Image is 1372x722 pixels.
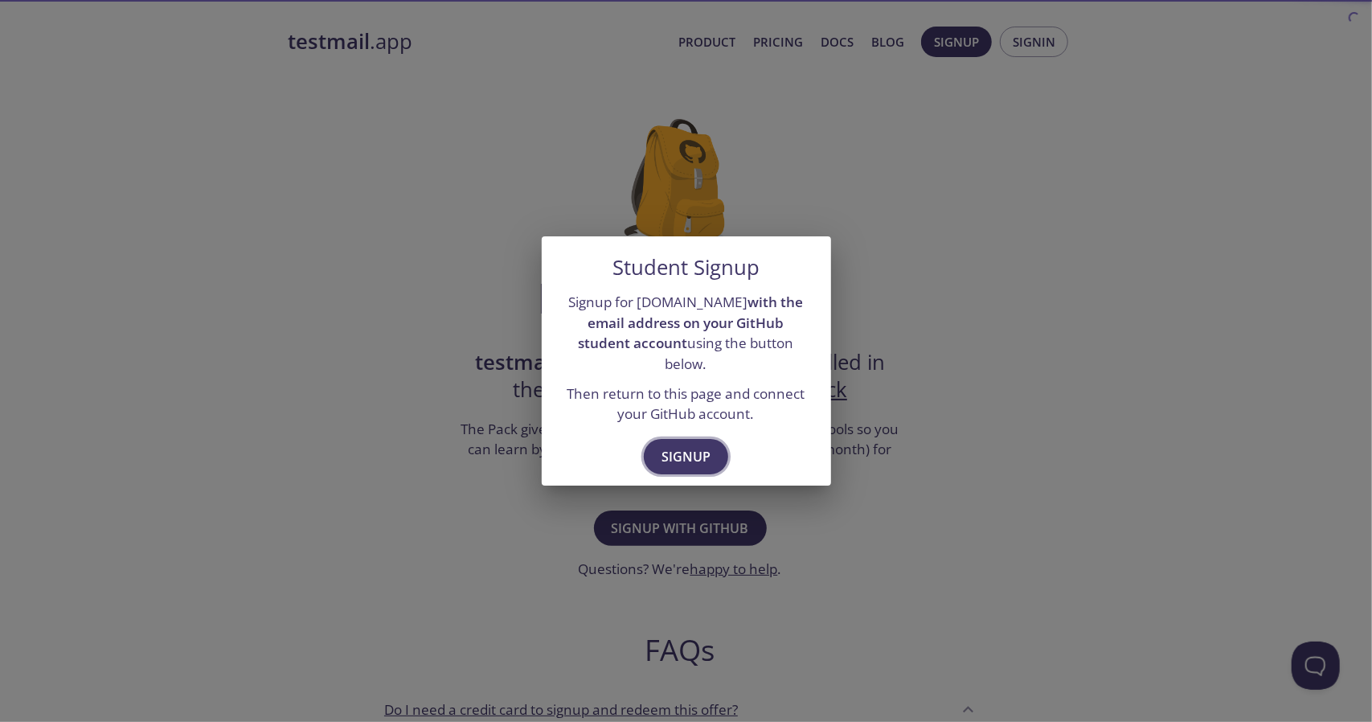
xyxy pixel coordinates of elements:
button: Signup [644,439,728,474]
p: Then return to this page and connect your GitHub account. [561,384,812,425]
p: Signup for [DOMAIN_NAME] using the button below. [561,292,812,375]
h5: Student Signup [612,256,760,280]
span: Signup [661,445,711,468]
strong: with the email address on your GitHub student account [579,293,804,352]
